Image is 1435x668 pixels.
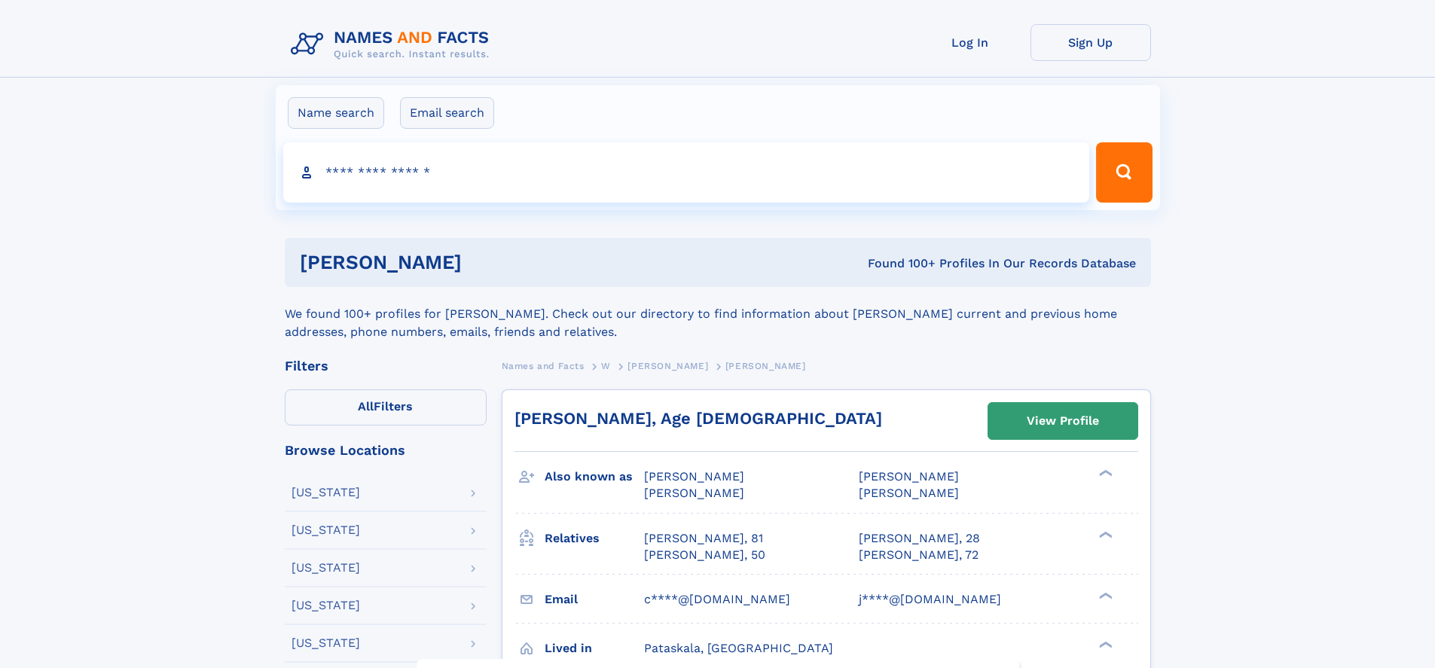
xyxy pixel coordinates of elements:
[300,253,665,272] h1: [PERSON_NAME]
[285,359,487,373] div: Filters
[288,97,384,129] label: Name search
[285,287,1151,341] div: We found 100+ profiles for [PERSON_NAME]. Check out our directory to find information about [PERS...
[1095,468,1113,478] div: ❯
[859,469,959,483] span: [PERSON_NAME]
[601,356,611,375] a: W
[545,636,644,661] h3: Lived in
[292,487,360,499] div: [US_STATE]
[859,547,979,563] a: [PERSON_NAME], 72
[644,469,744,483] span: [PERSON_NAME]
[285,24,502,65] img: Logo Names and Facts
[285,389,487,426] label: Filters
[545,464,644,490] h3: Also known as
[292,524,360,536] div: [US_STATE]
[644,641,833,655] span: Pataskala, [GEOGRAPHIC_DATA]
[1030,24,1151,61] a: Sign Up
[545,526,644,551] h3: Relatives
[292,562,360,574] div: [US_STATE]
[1095,529,1113,539] div: ❯
[1096,142,1152,203] button: Search Button
[292,599,360,612] div: [US_STATE]
[859,530,980,547] a: [PERSON_NAME], 28
[545,587,644,612] h3: Email
[664,255,1136,272] div: Found 100+ Profiles In Our Records Database
[859,486,959,500] span: [PERSON_NAME]
[400,97,494,129] label: Email search
[988,403,1137,439] a: View Profile
[358,399,374,413] span: All
[283,142,1090,203] input: search input
[1095,590,1113,600] div: ❯
[1095,639,1113,649] div: ❯
[601,361,611,371] span: W
[502,356,585,375] a: Names and Facts
[285,444,487,457] div: Browse Locations
[725,361,806,371] span: [PERSON_NAME]
[627,361,708,371] span: [PERSON_NAME]
[1027,404,1099,438] div: View Profile
[644,547,765,563] a: [PERSON_NAME], 50
[644,486,744,500] span: [PERSON_NAME]
[644,530,763,547] a: [PERSON_NAME], 81
[292,637,360,649] div: [US_STATE]
[514,409,882,428] a: [PERSON_NAME], Age [DEMOGRAPHIC_DATA]
[627,356,708,375] a: [PERSON_NAME]
[910,24,1030,61] a: Log In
